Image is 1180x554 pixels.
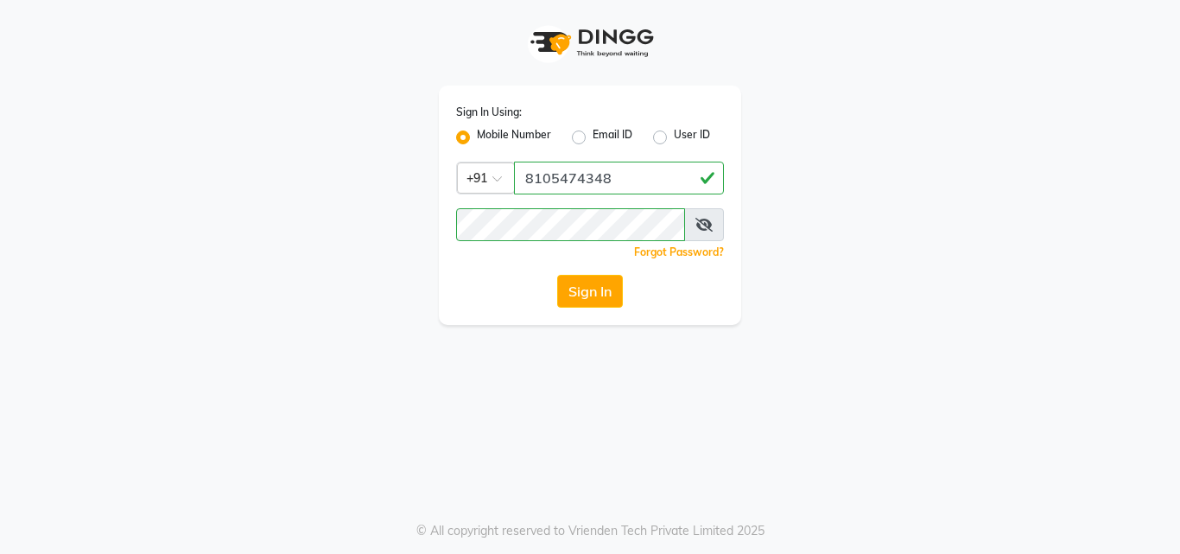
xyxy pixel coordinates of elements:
label: Mobile Number [477,127,551,148]
a: Forgot Password? [634,245,724,258]
button: Sign In [557,275,623,308]
label: Email ID [593,127,632,148]
input: Username [456,208,685,241]
input: Username [514,162,724,194]
img: logo1.svg [521,17,659,68]
label: Sign In Using: [456,105,522,120]
label: User ID [674,127,710,148]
